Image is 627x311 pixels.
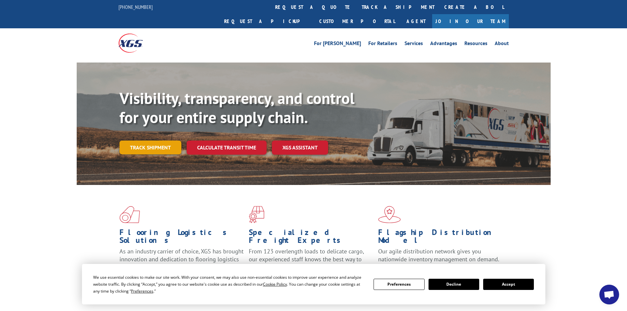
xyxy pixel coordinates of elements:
[483,279,534,290] button: Accept
[400,14,432,28] a: Agent
[263,281,287,287] span: Cookie Policy
[119,206,140,223] img: xgs-icon-total-supply-chain-intelligence-red
[374,279,424,290] button: Preferences
[405,41,423,48] a: Services
[82,264,545,304] div: Cookie Consent Prompt
[219,14,314,28] a: Request a pickup
[378,206,401,223] img: xgs-icon-flagship-distribution-model-red
[314,14,400,28] a: Customer Portal
[119,141,181,154] a: Track shipment
[464,41,487,48] a: Resources
[430,41,457,48] a: Advantages
[378,247,499,263] span: Our agile distribution network gives you nationwide inventory management on demand.
[368,41,397,48] a: For Retailers
[119,247,244,271] span: As an industry carrier of choice, XGS has brought innovation and dedication to flooring logistics...
[314,41,361,48] a: For [PERSON_NAME]
[599,285,619,304] a: Open chat
[119,88,354,127] b: Visibility, transparency, and control for your entire supply chain.
[249,247,373,277] p: From 123 overlength loads to delicate cargo, our experienced staff knows the best way to move you...
[432,14,509,28] a: Join Our Team
[429,279,479,290] button: Decline
[272,141,328,155] a: XGS ASSISTANT
[378,228,503,247] h1: Flagship Distribution Model
[93,274,366,295] div: We use essential cookies to make our site work. With your consent, we may also use non-essential ...
[495,41,509,48] a: About
[119,228,244,247] h1: Flooring Logistics Solutions
[131,288,153,294] span: Preferences
[249,206,264,223] img: xgs-icon-focused-on-flooring-red
[187,141,267,155] a: Calculate transit time
[118,4,153,10] a: [PHONE_NUMBER]
[249,228,373,247] h1: Specialized Freight Experts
